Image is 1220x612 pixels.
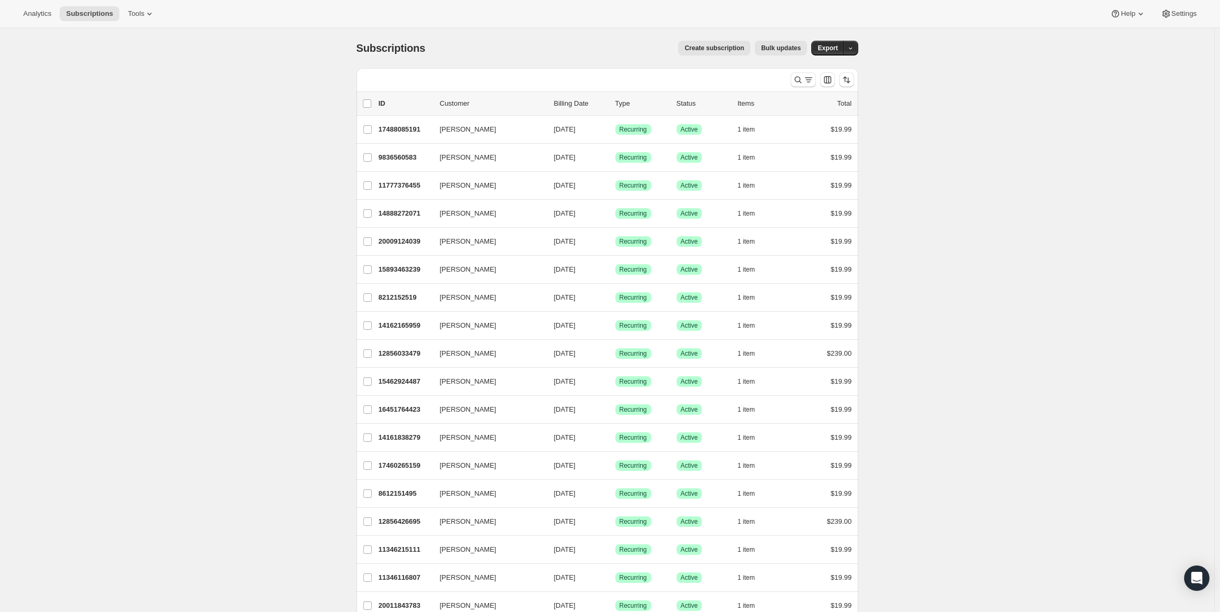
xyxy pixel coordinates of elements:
[128,10,144,18] span: Tools
[684,44,744,52] span: Create subscription
[379,152,431,163] p: 9836560583
[554,601,576,609] span: [DATE]
[831,545,852,553] span: $19.99
[681,433,698,442] span: Active
[738,153,755,162] span: 1 item
[681,237,698,246] span: Active
[554,181,576,189] span: [DATE]
[620,517,647,526] span: Recurring
[620,181,647,190] span: Recurring
[440,208,496,219] span: [PERSON_NAME]
[831,573,852,581] span: $19.99
[554,293,576,301] span: [DATE]
[554,153,576,161] span: [DATE]
[831,153,852,161] span: $19.99
[379,262,852,277] div: 15893463239[PERSON_NAME][DATE]SuccessRecurringSuccessActive1 item$19.99
[356,42,426,54] span: Subscriptions
[23,10,51,18] span: Analytics
[681,321,698,330] span: Active
[554,125,576,133] span: [DATE]
[554,265,576,273] span: [DATE]
[379,208,431,219] p: 14888272071
[738,150,767,165] button: 1 item
[440,236,496,247] span: [PERSON_NAME]
[440,460,496,471] span: [PERSON_NAME]
[738,514,767,529] button: 1 item
[60,6,119,21] button: Subscriptions
[379,346,852,361] div: 12856033479[PERSON_NAME][DATE]SuccessRecurringSuccessActive1 item$239.00
[554,405,576,413] span: [DATE]
[379,376,431,387] p: 15462924487
[554,349,576,357] span: [DATE]
[738,125,755,134] span: 1 item
[440,432,496,443] span: [PERSON_NAME]
[440,124,496,135] span: [PERSON_NAME]
[738,545,755,554] span: 1 item
[620,433,647,442] span: Recurring
[1171,10,1197,18] span: Settings
[738,321,755,330] span: 1 item
[827,517,852,525] span: $239.00
[738,234,767,249] button: 1 item
[738,206,767,221] button: 1 item
[379,544,431,555] p: 11346215111
[831,293,852,301] span: $19.99
[620,349,647,358] span: Recurring
[681,573,698,582] span: Active
[434,373,539,390] button: [PERSON_NAME]
[681,153,698,162] span: Active
[554,489,576,497] span: [DATE]
[379,404,431,415] p: 16451764423
[379,292,431,303] p: 8212152519
[440,292,496,303] span: [PERSON_NAME]
[1121,10,1135,18] span: Help
[440,572,496,583] span: [PERSON_NAME]
[379,600,431,611] p: 20011843783
[379,348,431,359] p: 12856033479
[681,489,698,498] span: Active
[379,236,431,247] p: 20009124039
[379,98,431,109] p: ID
[738,542,767,557] button: 1 item
[440,600,496,611] span: [PERSON_NAME]
[738,601,755,610] span: 1 item
[738,458,767,473] button: 1 item
[811,41,844,55] button: Export
[620,489,647,498] span: Recurring
[738,98,791,109] div: Items
[379,570,852,585] div: 11346116807[PERSON_NAME][DATE]SuccessRecurringSuccessActive1 item$19.99
[620,405,647,414] span: Recurring
[554,237,576,245] span: [DATE]
[681,265,698,274] span: Active
[738,262,767,277] button: 1 item
[434,121,539,138] button: [PERSON_NAME]
[554,98,607,109] p: Billing Date
[837,98,851,109] p: Total
[681,545,698,554] span: Active
[738,209,755,218] span: 1 item
[379,374,852,389] div: 15462924487[PERSON_NAME][DATE]SuccessRecurringSuccessActive1 item$19.99
[620,601,647,610] span: Recurring
[620,545,647,554] span: Recurring
[620,321,647,330] span: Recurring
[831,461,852,469] span: $19.99
[379,402,852,417] div: 16451764423[PERSON_NAME][DATE]SuccessRecurringSuccessActive1 item$19.99
[379,542,852,557] div: 11346215111[PERSON_NAME][DATE]SuccessRecurringSuccessActive1 item$19.99
[681,517,698,526] span: Active
[818,44,838,52] span: Export
[554,573,576,581] span: [DATE]
[440,152,496,163] span: [PERSON_NAME]
[681,293,698,302] span: Active
[831,489,852,497] span: $19.99
[1104,6,1152,21] button: Help
[738,570,767,585] button: 1 item
[379,430,852,445] div: 14161838279[PERSON_NAME][DATE]SuccessRecurringSuccessActive1 item$19.99
[379,264,431,275] p: 15893463239
[738,486,767,501] button: 1 item
[620,265,647,274] span: Recurring
[434,569,539,586] button: [PERSON_NAME]
[738,178,767,193] button: 1 item
[379,572,431,583] p: 11346116807
[554,433,576,441] span: [DATE]
[379,122,852,137] div: 17488085191[PERSON_NAME][DATE]SuccessRecurringSuccessActive1 item$19.99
